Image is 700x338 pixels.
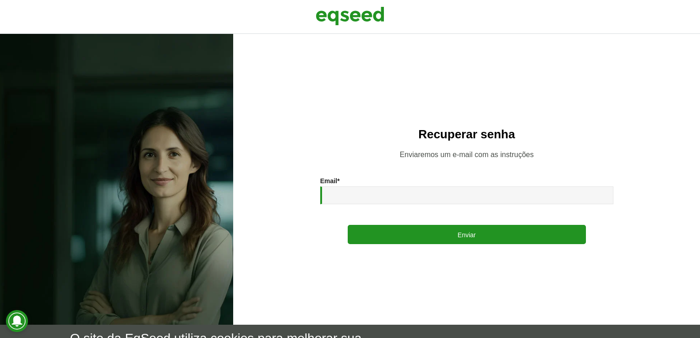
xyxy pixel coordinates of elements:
[252,128,682,141] h2: Recuperar senha
[316,5,384,27] img: EqSeed Logo
[337,177,339,185] span: Este campo é obrigatório.
[348,225,586,244] button: Enviar
[320,178,340,184] label: Email
[252,150,682,159] p: Enviaremos um e-mail com as instruções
